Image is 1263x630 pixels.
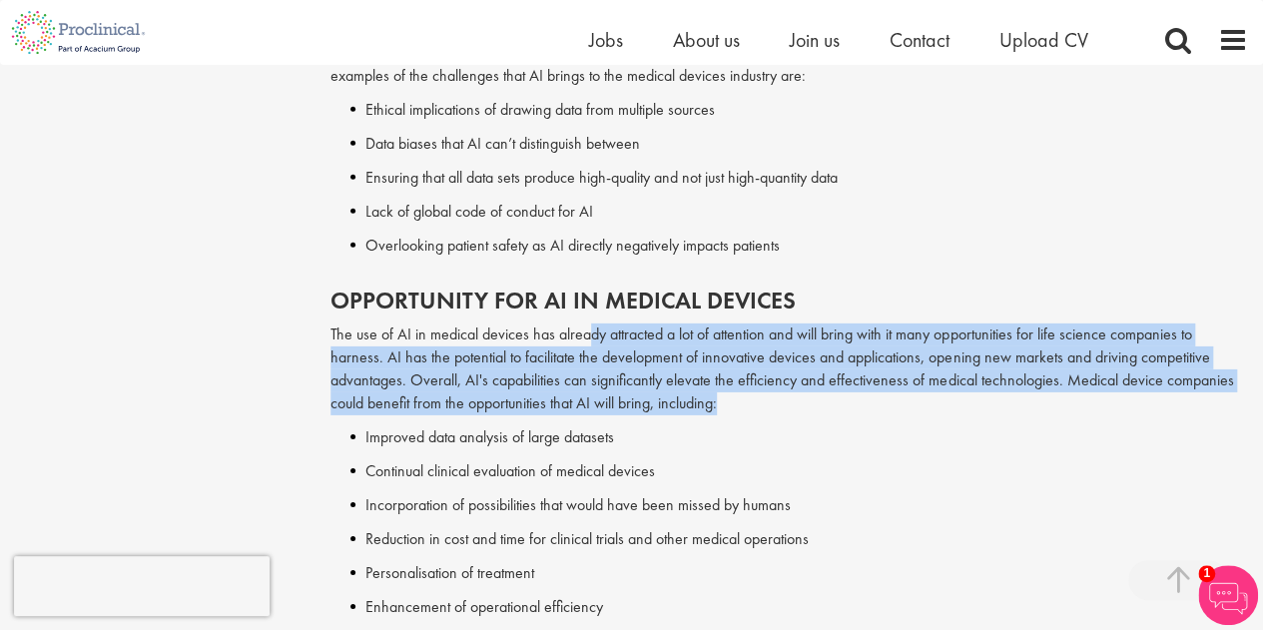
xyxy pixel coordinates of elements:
a: About us [673,27,740,53]
li: Data biases that AI can’t distinguish between [350,132,1248,156]
iframe: reCAPTCHA [14,556,270,616]
li: Overlooking patient safety as AI directly negatively impacts patients [350,234,1248,258]
span: 1 [1198,565,1215,582]
li: Ensuring that all data sets produce high-quality and not just high-quantity data [350,166,1248,190]
li: Continual clinical evaluation of medical devices [350,459,1248,483]
li: Enhancement of operational efficiency [350,595,1248,619]
p: Although the use of AI in the medical devices industry is welcomed by many and offers great poten... [330,42,1248,88]
a: Jobs [589,27,623,53]
li: Improved data analysis of large datasets [350,425,1248,449]
h2: Opportunity for AI in Medical Devices [330,288,1248,314]
li: Lack of global code of conduct for AI [350,200,1248,224]
li: Reduction in cost and time for clinical trials and other medical operations [350,527,1248,551]
p: The use of AI in medical devices has already attracted a lot of attention and will bring with it ... [330,323,1248,414]
a: Contact [890,27,949,53]
a: Join us [790,27,840,53]
a: Upload CV [999,27,1088,53]
img: Chatbot [1198,565,1258,625]
li: Incorporation of possibilities that would have been missed by humans [350,493,1248,517]
li: Ethical implications of drawing data from multiple sources [350,98,1248,122]
li: Personalisation of treatment [350,561,1248,585]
